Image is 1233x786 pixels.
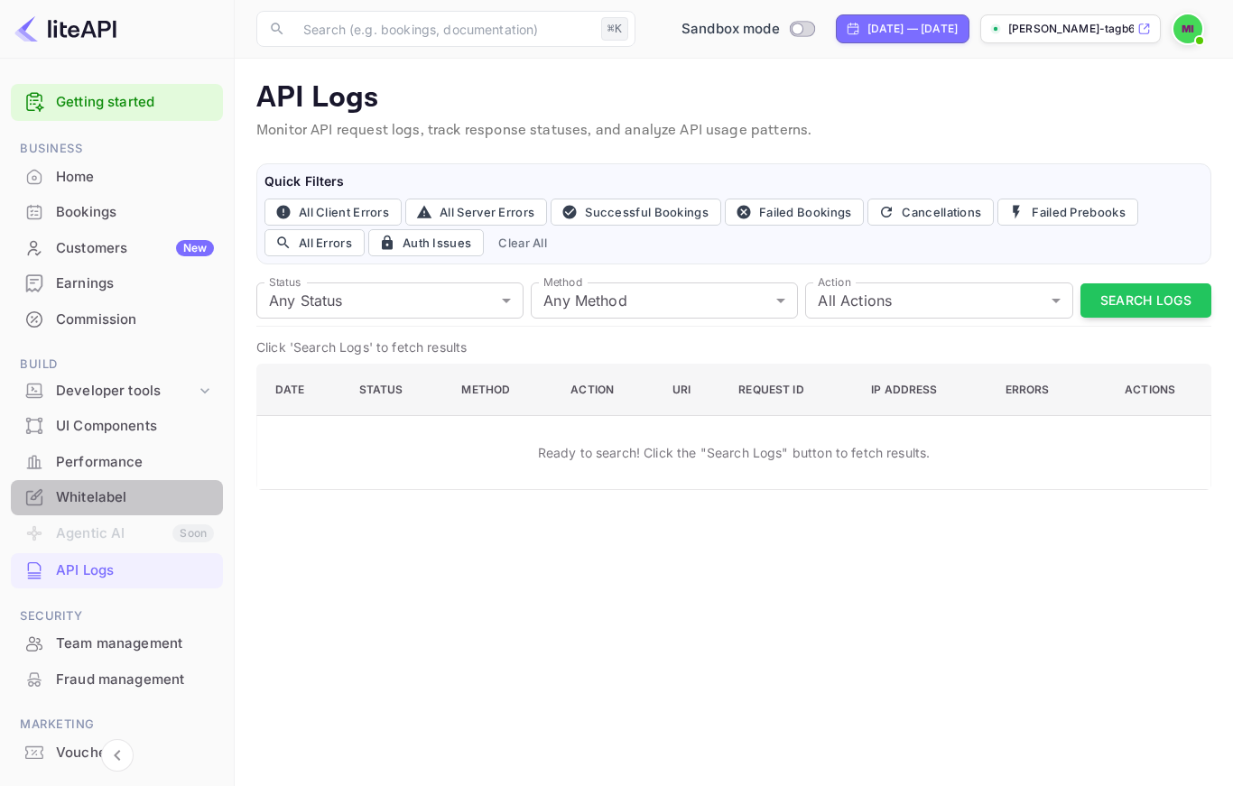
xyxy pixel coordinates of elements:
[11,445,223,478] a: Performance
[658,365,725,416] th: URI
[543,274,582,290] label: Method
[11,266,223,300] a: Earnings
[292,11,594,47] input: Search (e.g. bookings, documentation)
[256,338,1211,356] p: Click 'Search Logs' to fetch results
[11,409,223,444] div: UI Components
[857,365,990,416] th: IP Address
[11,662,223,698] div: Fraud management
[11,139,223,159] span: Business
[1173,14,1202,43] img: mohamed ismail
[1080,283,1211,319] button: Search Logs
[264,171,1203,191] h6: Quick Filters
[11,84,223,121] div: Getting started
[11,553,223,587] a: API Logs
[56,416,214,437] div: UI Components
[601,17,628,41] div: ⌘K
[11,480,223,513] a: Whitelabel
[56,670,214,690] div: Fraud management
[405,199,547,226] button: All Server Errors
[257,365,345,416] th: Date
[264,199,402,226] button: All Client Errors
[269,274,301,290] label: Status
[538,443,931,462] p: Ready to search! Click the "Search Logs" button to fetch results.
[11,606,223,626] span: Security
[56,273,214,294] div: Earnings
[867,199,994,226] button: Cancellations
[56,560,214,581] div: API Logs
[56,92,214,113] a: Getting started
[11,160,223,195] div: Home
[11,195,223,230] div: Bookings
[14,14,116,43] img: LiteAPI logo
[56,202,214,223] div: Bookings
[11,231,223,264] a: CustomersNew
[836,14,969,43] div: Click to change the date range period
[256,282,524,319] div: Any Status
[101,739,134,772] button: Collapse navigation
[176,240,214,256] div: New
[11,553,223,588] div: API Logs
[11,735,223,769] a: Vouchers
[805,282,1072,319] div: All Actions
[447,365,556,416] th: Method
[724,365,857,416] th: Request ID
[56,167,214,188] div: Home
[56,310,214,330] div: Commission
[11,735,223,771] div: Vouchers
[345,365,448,416] th: Status
[11,302,223,336] a: Commission
[56,381,196,402] div: Developer tools
[491,229,554,256] button: Clear All
[11,445,223,480] div: Performance
[556,365,657,416] th: Action
[11,662,223,696] a: Fraud management
[56,743,214,763] div: Vouchers
[256,120,1211,142] p: Monitor API request logs, track response statuses, and analyze API usage patterns.
[725,199,865,226] button: Failed Bookings
[681,19,780,40] span: Sandbox mode
[1008,21,1134,37] p: [PERSON_NAME]-tagb6.n...
[674,19,821,40] div: Switch to Production mode
[56,238,214,259] div: Customers
[56,487,214,508] div: Whitelabel
[11,375,223,407] div: Developer tools
[11,409,223,442] a: UI Components
[11,160,223,193] a: Home
[531,282,798,319] div: Any Method
[56,452,214,473] div: Performance
[11,302,223,338] div: Commission
[11,715,223,735] span: Marketing
[264,229,365,256] button: All Errors
[368,229,484,256] button: Auth Issues
[551,199,721,226] button: Successful Bookings
[11,266,223,301] div: Earnings
[818,274,851,290] label: Action
[1093,365,1210,416] th: Actions
[11,480,223,515] div: Whitelabel
[991,365,1094,416] th: Errors
[11,626,223,660] a: Team management
[256,80,1211,116] p: API Logs
[11,355,223,375] span: Build
[56,633,214,654] div: Team management
[997,199,1138,226] button: Failed Prebooks
[11,231,223,266] div: CustomersNew
[11,626,223,661] div: Team management
[11,195,223,228] a: Bookings
[867,21,958,37] div: [DATE] — [DATE]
